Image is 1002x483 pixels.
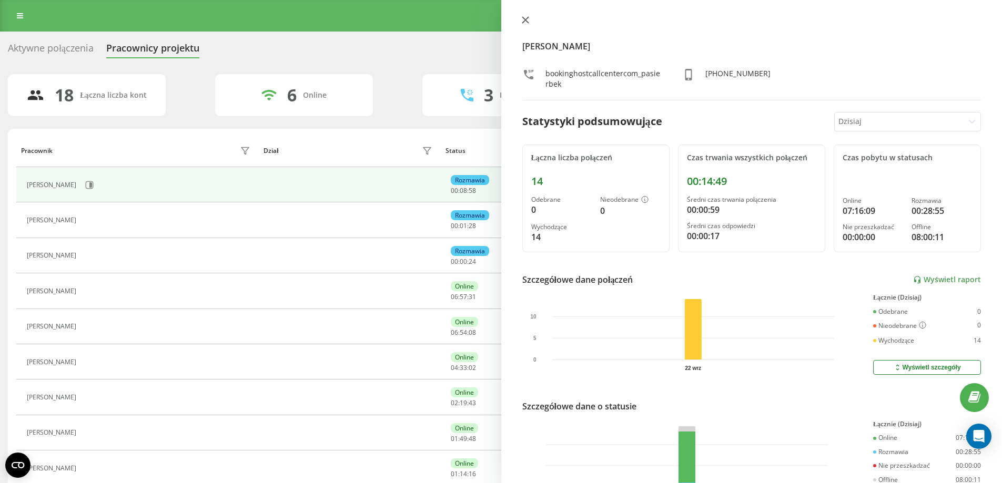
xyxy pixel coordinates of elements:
div: Aktywne połączenia [8,43,94,59]
div: [PERSON_NAME] [27,323,79,330]
div: Szczegółowe dane połączeń [522,273,633,286]
div: [PERSON_NAME] [27,465,79,472]
span: 16 [469,469,476,478]
div: Wyświetl szczegóły [893,363,960,372]
div: Online [303,91,327,100]
span: 00 [460,257,467,266]
text: 0 [533,357,536,363]
div: 0 [531,203,592,216]
div: [PERSON_NAME] [27,217,79,224]
div: Pracownicy projektu [106,43,199,59]
span: 54 [460,328,467,337]
div: [PHONE_NUMBER] [705,68,771,89]
div: 0 [600,204,661,217]
div: Online [451,317,478,327]
div: 14 [531,231,592,243]
span: 06 [451,292,458,301]
div: Nieodebrane [873,322,926,330]
div: Łączna liczba kont [80,91,146,100]
text: 10 [530,314,537,320]
span: 48 [469,434,476,443]
div: Status [446,147,465,155]
div: : : [451,399,476,407]
div: Łącznie (Dzisiaj) [873,294,981,301]
div: 00:00:00 [956,462,981,469]
span: 31 [469,292,476,301]
div: Offline [912,223,972,231]
div: Łączna liczba połączeń [531,153,661,162]
div: Rozmawia [873,448,908,456]
div: 00:28:55 [956,448,981,456]
div: Wychodzące [873,337,914,344]
span: 02 [469,363,476,372]
div: 14 [531,175,661,188]
span: 28 [469,221,476,230]
text: 22 wrz [685,365,701,371]
span: 00 [451,257,458,266]
div: Czas trwania wszystkich połączeń [687,153,816,162]
h4: [PERSON_NAME] [522,40,981,53]
span: 43 [469,398,476,407]
div: Szczegółowe dane o statusie [522,400,636,413]
div: Odebrane [531,196,592,203]
span: 19 [460,398,467,407]
div: Online [451,281,478,291]
div: [PERSON_NAME] [27,252,79,259]
div: Open Intercom Messenger [966,424,991,449]
div: [PERSON_NAME] [27,429,79,436]
div: Statystyki podsumowujące [522,114,662,129]
div: Rozmawia [451,210,489,220]
button: Wyświetl szczegóły [873,360,981,375]
div: Rozmawia [451,246,489,256]
div: Wychodzące [531,223,592,231]
div: Rozmawiają [500,91,542,100]
div: Nie przeszkadzać [873,462,930,469]
span: 01 [451,469,458,478]
div: : : [451,470,476,478]
div: : : [451,258,476,265]
div: 0 [977,322,981,330]
span: 24 [469,257,476,266]
div: 18 [55,85,74,105]
span: 04 [451,363,458,372]
span: 01 [451,434,458,443]
div: 00:28:55 [912,204,972,217]
span: 57 [460,292,467,301]
div: 6 [287,85,297,105]
div: Online [451,458,478,468]
div: 07:16:09 [956,434,981,441]
div: 14 [974,337,981,344]
div: [PERSON_NAME] [27,181,79,189]
div: Rozmawia [451,175,489,185]
div: 3 [484,85,493,105]
span: 58 [469,186,476,195]
div: [PERSON_NAME] [27,394,79,401]
a: Wyświetl raport [913,275,981,284]
span: 06 [451,328,458,337]
div: [PERSON_NAME] [27,358,79,366]
div: 00:00:00 [843,231,903,243]
div: : : [451,187,476,194]
div: Pracownik [21,147,53,155]
div: : : [451,364,476,372]
span: 33 [460,363,467,372]
span: 49 [460,434,467,443]
div: Czas pobytu w statusach [843,153,972,162]
div: Średni czas trwania połączenia [687,196,816,203]
div: Nieodebrane [600,196,661,204]
button: Open CMP widget [5,453,31,478]
div: : : [451,222,476,230]
div: : : [451,293,476,301]
span: 00 [451,186,458,195]
div: [PERSON_NAME] [27,287,79,295]
div: Online [451,423,478,433]
div: Online [451,387,478,397]
div: 08:00:11 [912,231,972,243]
div: Łącznie (Dzisiaj) [873,420,981,428]
div: Online [843,197,903,204]
span: 14 [460,469,467,478]
div: Online [451,352,478,362]
div: : : [451,435,476,443]
span: 01 [460,221,467,230]
span: 02 [451,398,458,407]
